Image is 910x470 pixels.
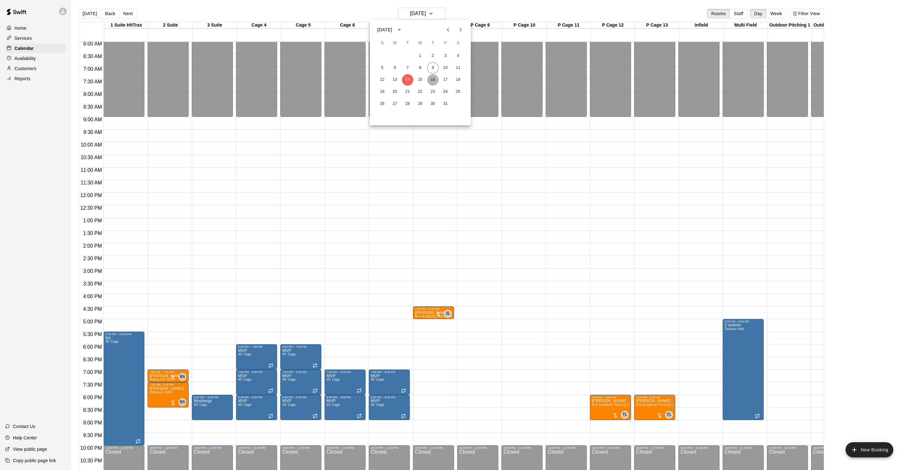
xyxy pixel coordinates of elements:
[402,98,413,110] button: 28
[402,86,413,98] button: 21
[452,62,464,74] button: 11
[427,62,439,74] button: 9
[377,86,388,98] button: 19
[442,23,454,36] button: Previous month
[440,62,451,74] button: 10
[389,37,401,50] span: Monday
[415,74,426,86] button: 15
[394,24,405,35] button: calendar view is open, switch to year view
[377,98,388,110] button: 26
[415,86,426,98] button: 22
[440,37,451,50] span: Friday
[427,86,439,98] button: 23
[389,62,401,74] button: 6
[454,23,467,36] button: Next month
[440,50,451,62] button: 3
[402,74,413,86] button: 14
[440,98,451,110] button: 31
[389,98,401,110] button: 27
[440,74,451,86] button: 17
[377,74,388,86] button: 12
[440,86,451,98] button: 24
[389,86,401,98] button: 20
[427,50,439,62] button: 2
[415,62,426,74] button: 8
[377,37,388,50] span: Sunday
[402,37,413,50] span: Tuesday
[377,62,388,74] button: 5
[427,74,439,86] button: 16
[402,62,413,74] button: 7
[389,74,401,86] button: 13
[427,37,439,50] span: Thursday
[377,27,392,33] div: [DATE]
[415,98,426,110] button: 29
[452,37,464,50] span: Saturday
[415,37,426,50] span: Wednesday
[415,50,426,62] button: 1
[452,74,464,86] button: 18
[427,98,439,110] button: 30
[452,86,464,98] button: 25
[452,50,464,62] button: 4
